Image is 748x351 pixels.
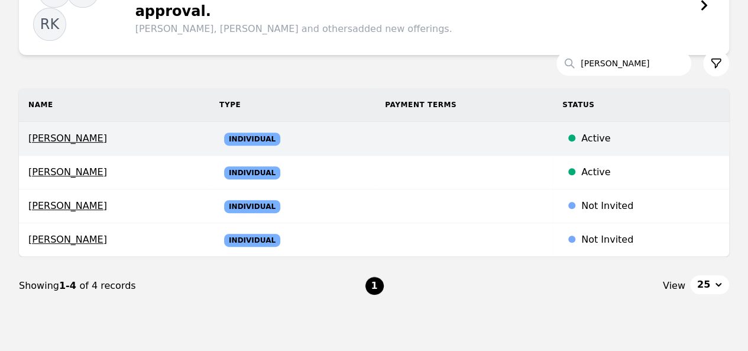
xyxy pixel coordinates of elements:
[556,51,691,76] input: Search
[19,257,729,315] nav: Page navigation
[581,199,720,213] div: Not Invited
[697,278,710,292] span: 25
[224,133,280,146] span: Individual
[663,279,685,293] span: View
[28,199,200,213] span: [PERSON_NAME]
[19,88,210,122] th: Name
[28,131,200,146] span: [PERSON_NAME]
[224,234,280,247] span: Individual
[375,88,553,122] th: Payment Terms
[581,131,720,146] div: Active
[59,280,79,291] span: 1-4
[553,88,729,122] th: Status
[703,50,729,76] button: Filter
[28,165,200,179] span: [PERSON_NAME]
[690,275,729,294] button: 25
[19,279,365,293] div: Showing of 4 records
[224,166,280,179] span: Individual
[581,165,720,179] div: Active
[224,200,280,213] span: Individual
[581,233,720,247] div: Not Invited
[135,22,699,36] span: [PERSON_NAME], [PERSON_NAME] and others added new offerings.
[210,88,375,122] th: Type
[28,233,200,247] span: [PERSON_NAME]
[40,15,59,34] span: RK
